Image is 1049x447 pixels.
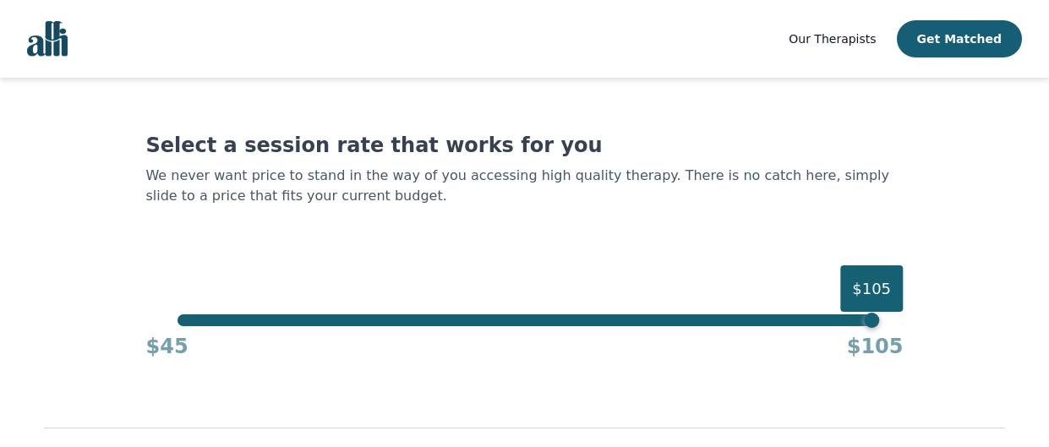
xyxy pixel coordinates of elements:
[789,29,876,49] a: Our Therapists
[789,32,876,46] span: Our Therapists
[847,333,904,360] h4: $105
[145,333,188,360] h4: $45
[145,166,903,206] p: We never want price to stand in the way of you accessing high quality therapy. There is no catch ...
[897,20,1022,57] button: Get Matched
[27,21,68,57] img: alli logo
[145,132,903,159] h1: Select a session rate that works for you
[840,265,903,312] div: $105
